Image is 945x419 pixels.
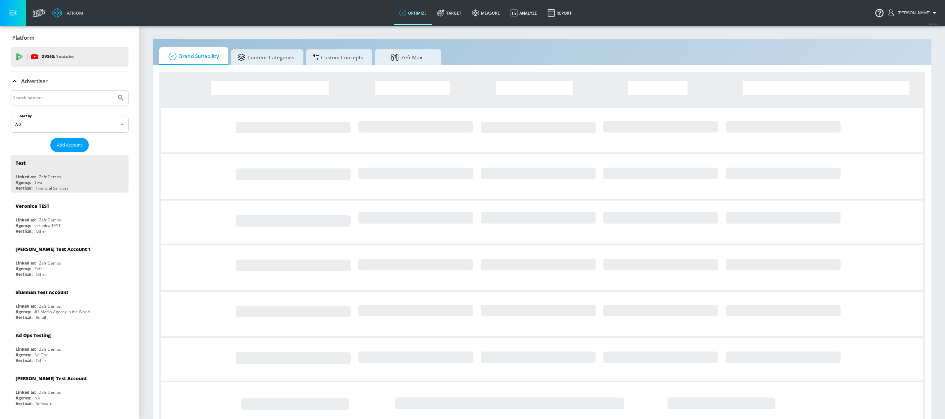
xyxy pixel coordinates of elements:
div: #1 Media Agency in the World [34,309,90,315]
div: Agency: [16,180,31,185]
div: [PERSON_NAME] Test AccountLinked as:Zefr DemosAgency:NAVertical:Software [11,370,129,408]
div: Veronica TESTLinked as:Zefr DemosAgency:veronica TESTVertical:Other [11,198,129,236]
div: Retail [36,315,46,320]
div: Vertical: [16,315,32,320]
div: Ad Ops TestingLinked as:Zefr DemosAgency:Ad OpsVertical:Other [11,327,129,365]
div: A-Z [11,116,129,133]
span: Add Account [57,141,82,149]
div: [PERSON_NAME] Test Account 1Linked as:Zefr DemosAgency:ZefrVertical:Other [11,241,129,279]
div: Test [16,160,26,166]
div: Agency: [16,266,31,271]
div: NA [34,395,40,401]
div: Zefr [34,266,42,271]
div: veronica TEST [34,223,61,228]
a: measure [467,1,505,25]
div: DV360: Youtube [11,47,129,67]
span: Zefr Max [382,49,432,65]
div: Veronica TEST [16,203,49,209]
div: Zefr Demos [39,217,61,223]
label: Sort By [19,114,33,118]
div: TestLinked as:Zefr DemosAgency:TestVertical:Financial Services [11,155,129,193]
p: Youtube [56,53,74,60]
div: Zefr Demos [39,346,61,352]
span: login as: stephanie.wolklin@zefr.com [895,11,930,15]
div: Vertical: [16,358,32,363]
div: Vertical: [16,185,32,191]
div: Shannan Test AccountLinked as:Zefr DemosAgency:#1 Media Agency in the WorldVertical:Retail [11,284,129,322]
span: Custom Concepts [313,49,363,65]
div: Software [36,401,52,406]
div: Vertical: [16,401,32,406]
div: [PERSON_NAME] Test Account [16,375,87,382]
div: Linked as: [16,174,36,180]
div: [PERSON_NAME] Test Account 1 [16,246,91,252]
div: Zefr Demos [39,174,61,180]
div: Zefr Demos [39,389,61,395]
a: Atrium [52,8,83,18]
div: Agency: [16,395,31,401]
div: Other [36,271,46,277]
div: Financial Services [36,185,69,191]
input: Search by name [13,93,114,102]
div: Platform [11,29,129,47]
button: Open Resource Center [870,3,889,22]
p: Platform [12,34,34,41]
a: Analyze [505,1,542,25]
div: Vertical: [16,271,32,277]
div: Ad Ops Testing [16,332,51,338]
div: Linked as: [16,260,36,266]
div: Agency: [16,309,31,315]
span: Content Categories [237,49,294,65]
div: Linked as: [16,389,36,395]
a: Report [542,1,577,25]
a: optimize [394,1,432,25]
button: Add Account [50,138,89,152]
div: Agency: [16,352,31,358]
div: Other [36,228,46,234]
div: Test [34,180,42,185]
div: Ad Ops [34,352,48,358]
div: Other [36,358,46,363]
p: Advertiser [21,78,48,85]
div: Zefr Demos [39,260,61,266]
div: Linked as: [16,303,36,309]
a: Target [432,1,467,25]
div: Linked as: [16,346,36,352]
span: v 4.25.4 [929,22,938,26]
div: Atrium [64,10,83,16]
div: Agency: [16,223,31,228]
span: Brand Suitability [166,48,219,64]
p: DV360: [41,53,74,60]
div: Vertical: [16,228,32,234]
div: Zefr Demos [39,303,61,309]
div: Advertiser [11,72,129,90]
div: Linked as: [16,217,36,223]
div: Shannan Test Account [16,289,68,295]
button: [PERSON_NAME] [888,9,938,17]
